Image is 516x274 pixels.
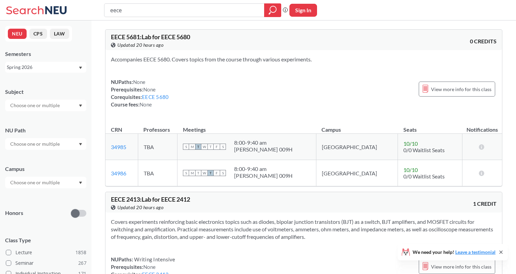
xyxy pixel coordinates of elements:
[79,143,82,146] svg: Dropdown arrow
[403,147,445,153] span: 0/0 Waitlist Seats
[207,144,214,150] span: T
[316,134,398,160] td: [GEOGRAPHIC_DATA]
[140,101,152,107] span: None
[234,165,293,172] div: 8:00 - 9:40 am
[6,248,86,257] label: Lecture
[183,144,189,150] span: S
[5,50,86,58] div: Semesters
[403,140,418,147] span: 10 / 10
[111,144,126,150] a: 34985
[78,259,86,267] span: 267
[111,56,497,63] section: Accompanies EECE 5680. Covers topics from the course through various experiments.
[138,160,177,186] td: TBA
[403,173,445,179] span: 0/0 Waitlist Seats
[455,249,496,255] a: Leave a testimonial
[207,170,214,176] span: T
[143,86,156,92] span: None
[5,62,86,73] div: Spring 2026Dropdown arrow
[473,200,497,207] span: 1 CREDIT
[316,160,398,186] td: [GEOGRAPHIC_DATA]
[143,264,156,270] span: None
[7,140,64,148] input: Choose one or multiple
[79,182,82,184] svg: Dropdown arrow
[8,29,27,39] button: NEU
[7,178,64,187] input: Choose one or multiple
[111,126,122,133] div: CRN
[269,5,277,15] svg: magnifying glass
[470,38,497,45] span: 0 CREDITS
[189,144,195,150] span: M
[75,249,86,256] span: 1858
[316,119,398,134] th: Campus
[7,63,78,71] div: Spring 2026
[431,85,491,93] span: View more info for this class
[177,119,316,134] th: Meetings
[214,170,220,176] span: F
[189,170,195,176] span: M
[138,119,177,134] th: Professors
[413,250,496,255] span: We need your help!
[462,119,502,134] th: Notifications
[50,29,69,39] button: LAW
[234,139,293,146] div: 8:00 - 9:40 am
[111,196,190,203] span: EECE 2413 : Lab for EECE 2412
[234,146,293,153] div: [PERSON_NAME] 009H
[431,262,491,271] span: View more info for this class
[79,67,82,69] svg: Dropdown arrow
[5,138,86,150] div: Dropdown arrow
[142,94,169,100] a: EECE 5680
[5,236,86,244] span: Class Type
[29,29,47,39] button: CPS
[5,177,86,188] div: Dropdown arrow
[201,170,207,176] span: W
[133,79,145,85] span: None
[220,170,226,176] span: S
[110,4,259,16] input: Class, professor, course number, "phrase"
[133,256,175,262] span: Writing Intensive
[138,134,177,160] td: TBA
[5,127,86,134] div: NU Path
[5,100,86,111] div: Dropdown arrow
[5,165,86,173] div: Campus
[79,104,82,107] svg: Dropdown arrow
[5,88,86,96] div: Subject
[234,172,293,179] div: [PERSON_NAME] 009H
[111,218,497,241] section: Covers experiments reinforcing basic electronics topics such as diodes, bipolar junction transist...
[6,259,86,268] label: Seminar
[111,170,126,176] a: 34986
[183,170,189,176] span: S
[111,78,169,108] div: NUPaths: Prerequisites: Corequisites: Course fees:
[5,209,23,217] p: Honors
[264,3,281,17] div: magnifying glass
[117,41,163,49] span: Updated 20 hours ago
[289,4,317,17] button: Sign In
[214,144,220,150] span: F
[195,170,201,176] span: T
[195,144,201,150] span: T
[7,101,64,110] input: Choose one or multiple
[111,33,190,41] span: EECE 5681 : Lab for EECE 5680
[201,144,207,150] span: W
[220,144,226,150] span: S
[398,119,462,134] th: Seats
[117,204,163,211] span: Updated 20 hours ago
[403,167,418,173] span: 10 / 10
